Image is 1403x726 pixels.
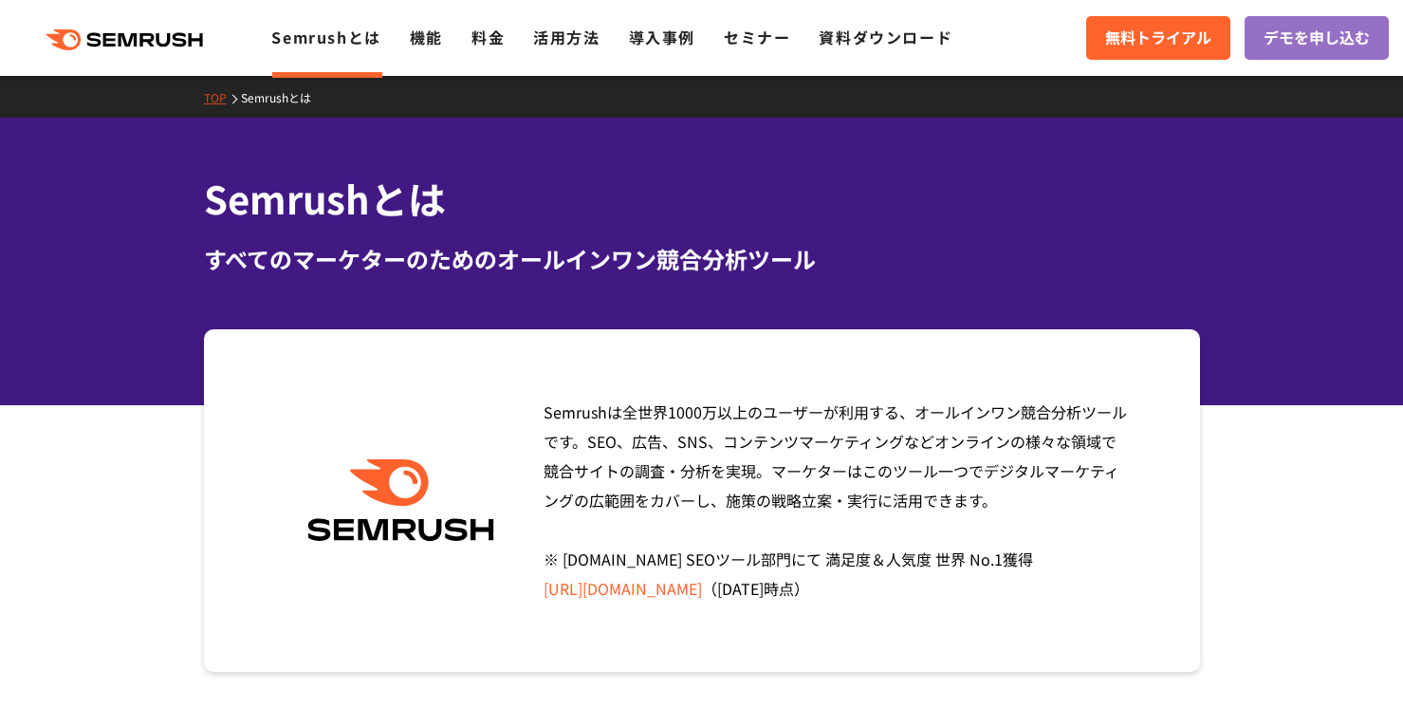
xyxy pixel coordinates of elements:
span: デモを申し込む [1264,26,1370,50]
a: デモを申し込む [1245,16,1389,60]
a: セミナー [724,26,790,48]
a: 導入事例 [629,26,695,48]
img: Semrush [298,459,504,542]
a: 活用方法 [533,26,600,48]
a: TOP [204,89,241,105]
span: 無料トライアル [1105,26,1211,50]
a: 機能 [410,26,443,48]
a: Semrushとは [271,26,380,48]
span: Semrushは全世界1000万以上のユーザーが利用する、オールインワン競合分析ツールです。SEO、広告、SNS、コンテンツマーケティングなどオンラインの様々な領域で競合サイトの調査・分析を実現... [544,400,1127,600]
a: [URL][DOMAIN_NAME] [544,577,702,600]
a: Semrushとは [241,89,325,105]
a: 資料ダウンロード [819,26,952,48]
a: 無料トライアル [1086,16,1230,60]
div: すべてのマーケターのためのオールインワン競合分析ツール [204,242,1200,276]
a: 料金 [471,26,505,48]
h1: Semrushとは [204,171,1200,227]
